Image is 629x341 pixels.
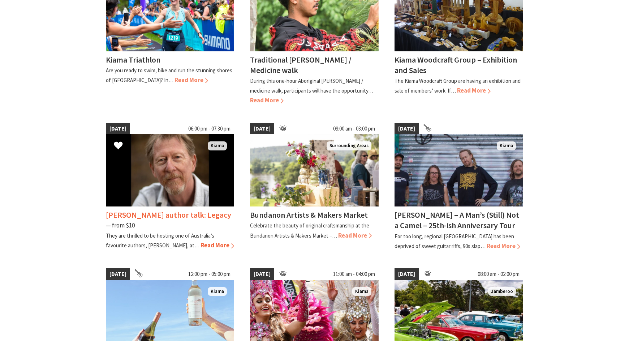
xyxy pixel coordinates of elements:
[250,123,274,135] span: [DATE]
[250,134,379,206] img: A seleciton of ceramic goods are placed on a table outdoor with river views behind
[395,268,419,280] span: [DATE]
[106,123,234,251] a: [DATE] 06:00 pm - 07:30 pm Man wearing a beige shirt, with short dark blonde hair and a beard Kia...
[395,134,523,206] img: Frenzel Rhomb Kiama Pavilion Saturday 4th October
[250,77,373,94] p: During this one-hour Aboriginal [PERSON_NAME] / medicine walk, participants will have the opportu...
[474,268,523,280] span: 08:00 am - 02:00 pm
[327,141,371,150] span: Surrounding Areas
[250,222,369,239] p: Celebrate the beauty of original craftsmanship at the Bundanon Artists & Makers Market –…
[457,86,491,94] span: Read More
[488,287,516,296] span: Jamberoo
[106,232,214,249] p: They are thrilled to be hosting one of Australia’s favourite authors, [PERSON_NAME], at…
[107,134,130,158] button: Click to Favourite Chris Hammer author talk: Legacy
[185,123,234,135] span: 06:00 pm - 07:30 pm
[250,268,274,280] span: [DATE]
[329,268,379,280] span: 11:00 am - 04:00 pm
[185,268,234,280] span: 12:00 pm - 05:00 pm
[395,55,517,75] h4: Kiama Woodcraft Group – Exhibition and Sales
[395,123,419,135] span: [DATE]
[338,231,372,239] span: Read More
[395,77,521,94] p: The Kiama Woodcraft Group are having an exhibition and sale of members’ work. If…
[106,221,135,229] span: ⁠— from $10
[208,287,227,296] span: Kiama
[395,210,519,230] h4: [PERSON_NAME] – A Man’s (Still) Not a Camel – 25th-ish Anniversary Tour
[201,241,234,249] span: Read More
[250,55,352,75] h4: Traditional [PERSON_NAME] / Medicine walk
[106,67,232,84] p: Are you ready to swim, bike and run the stunning shores of [GEOGRAPHIC_DATA]? In…
[497,141,516,150] span: Kiama
[106,210,231,220] h4: [PERSON_NAME] author talk: Legacy
[250,210,368,220] h4: Bundanon Artists & Makers Market
[329,123,379,135] span: 09:00 am - 03:00 pm
[487,242,520,250] span: Read More
[106,268,130,280] span: [DATE]
[208,141,227,150] span: Kiama
[250,96,284,104] span: Read More
[175,76,208,84] span: Read More
[395,123,523,251] a: [DATE] Frenzel Rhomb Kiama Pavilion Saturday 4th October Kiama [PERSON_NAME] – A Man’s (Still) No...
[352,287,371,296] span: Kiama
[250,123,379,251] a: [DATE] 09:00 am - 03:00 pm A seleciton of ceramic goods are placed on a table outdoor with river ...
[106,134,234,206] img: Man wearing a beige shirt, with short dark blonde hair and a beard
[395,233,514,250] p: For too long, regional [GEOGRAPHIC_DATA] has been deprived of sweet guitar riffs, 90s slap…
[106,123,130,135] span: [DATE]
[106,55,160,65] h4: Kiama Triathlon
